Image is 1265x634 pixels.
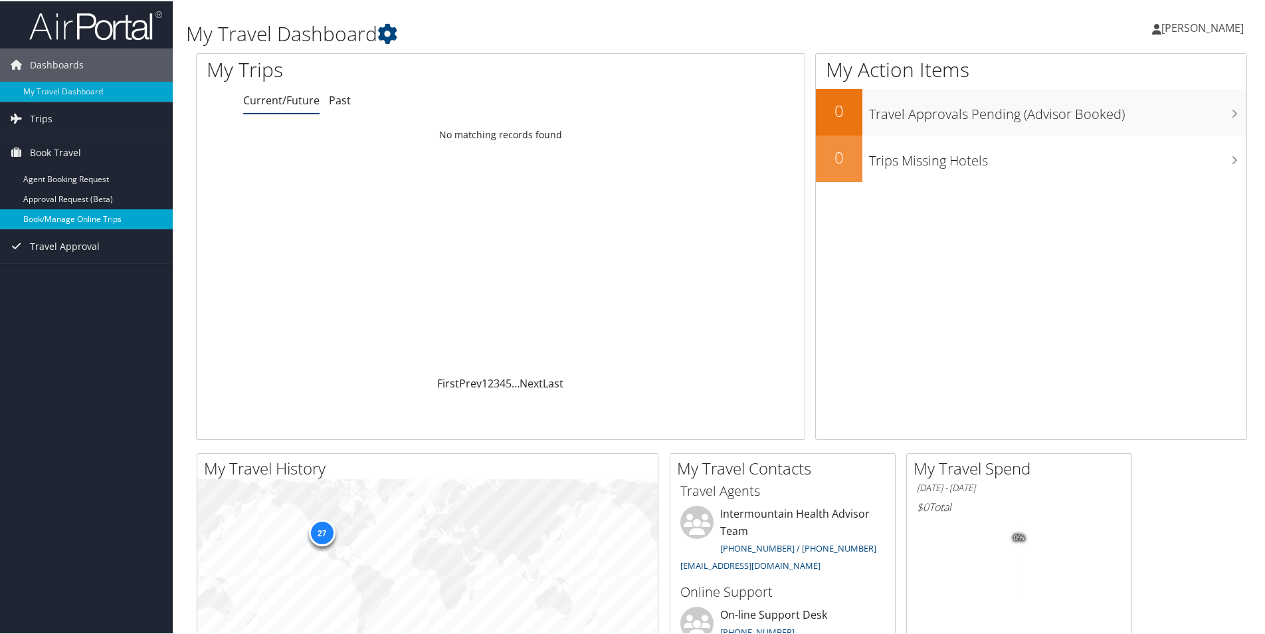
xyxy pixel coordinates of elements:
[1161,19,1244,34] span: [PERSON_NAME]
[1014,533,1024,541] tspan: 0%
[197,122,805,146] td: No matching records found
[506,375,512,389] a: 5
[1152,7,1257,47] a: [PERSON_NAME]
[30,229,100,262] span: Travel Approval
[680,558,821,570] a: [EMAIL_ADDRESS][DOMAIN_NAME]
[816,134,1246,181] a: 0Trips Missing Hotels
[816,145,862,167] h2: 0
[308,518,335,545] div: 27
[677,456,895,478] h2: My Travel Contacts
[329,92,351,106] a: Past
[680,581,885,600] h3: Online Support
[914,456,1131,478] h2: My Travel Spend
[207,54,541,82] h1: My Trips
[674,504,892,576] li: Intermountain Health Advisor Team
[459,375,482,389] a: Prev
[869,97,1246,122] h3: Travel Approvals Pending (Advisor Booked)
[512,375,520,389] span: …
[437,375,459,389] a: First
[917,498,929,513] span: $0
[488,375,494,389] a: 2
[543,375,563,389] a: Last
[520,375,543,389] a: Next
[30,47,84,80] span: Dashboards
[29,9,162,40] img: airportal-logo.png
[917,498,1121,513] h6: Total
[500,375,506,389] a: 4
[816,98,862,121] h2: 0
[30,101,52,134] span: Trips
[720,541,876,553] a: [PHONE_NUMBER] / [PHONE_NUMBER]
[917,480,1121,493] h6: [DATE] - [DATE]
[816,88,1246,134] a: 0Travel Approvals Pending (Advisor Booked)
[30,135,81,168] span: Book Travel
[816,54,1246,82] h1: My Action Items
[204,456,658,478] h2: My Travel History
[869,144,1246,169] h3: Trips Missing Hotels
[482,375,488,389] a: 1
[243,92,320,106] a: Current/Future
[680,480,885,499] h3: Travel Agents
[494,375,500,389] a: 3
[186,19,900,47] h1: My Travel Dashboard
